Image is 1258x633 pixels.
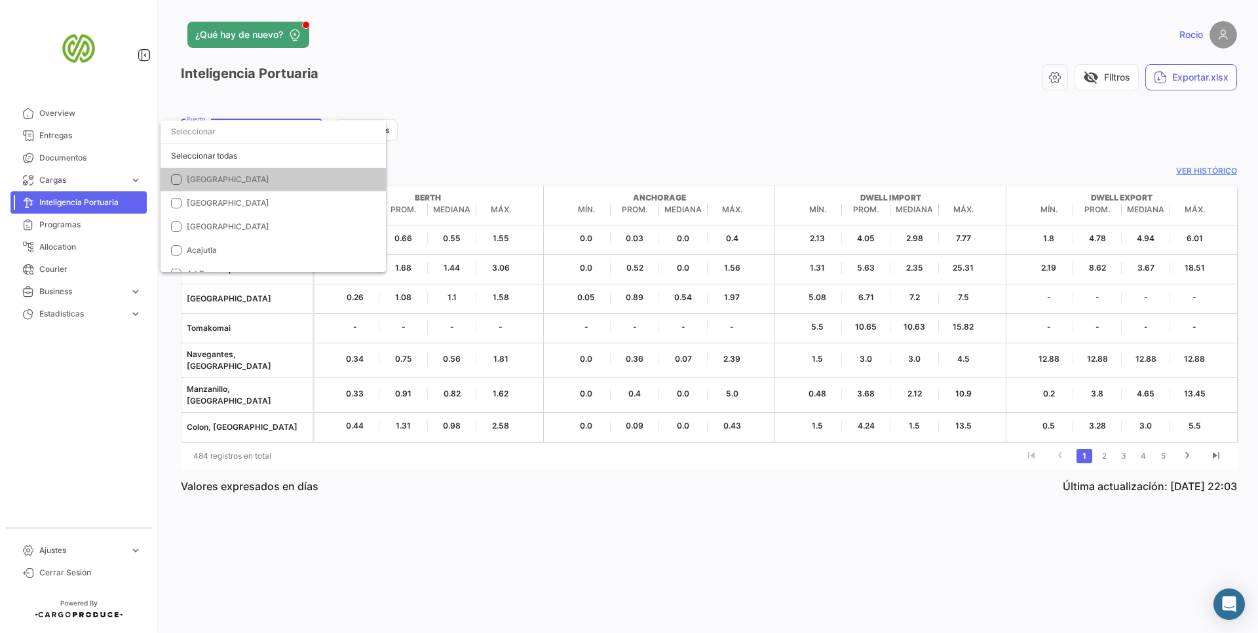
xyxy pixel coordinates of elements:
span: [GEOGRAPHIC_DATA] [187,174,269,184]
span: [GEOGRAPHIC_DATA] [187,221,269,231]
span: Ad Dammam [187,269,236,278]
div: Abrir Intercom Messenger [1213,588,1245,620]
div: Seleccionar todas [161,144,386,168]
input: dropdown search [161,120,386,144]
span: Acajutla [187,245,217,255]
span: [GEOGRAPHIC_DATA] [187,198,269,208]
